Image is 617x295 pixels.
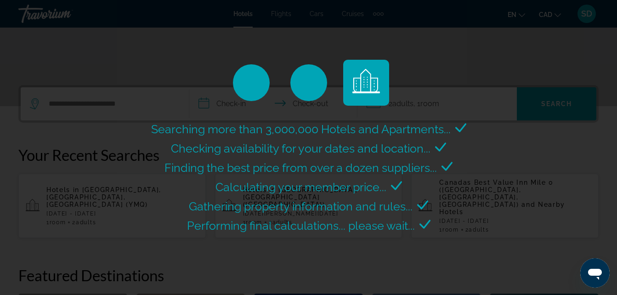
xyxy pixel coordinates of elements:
[171,142,430,155] span: Checking availability for your dates and location...
[151,122,451,136] span: Searching more than 3,000,000 Hotels and Apartments...
[187,219,415,233] span: Performing final calculations... please wait...
[189,199,413,213] span: Gathering property information and rules...
[164,161,437,175] span: Finding the best price from over a dozen suppliers...
[580,258,610,288] iframe: Button to launch messaging window
[215,180,386,194] span: Calculating your member price...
